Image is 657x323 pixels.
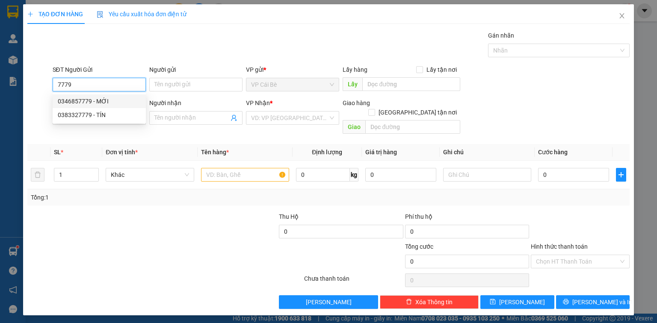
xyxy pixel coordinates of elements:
span: Tên hàng [201,149,229,156]
span: Lấy tận nơi [423,65,460,74]
span: delete [406,299,412,305]
label: Hình thức thanh toán [531,243,588,250]
button: Close [610,4,634,28]
button: delete [31,168,44,182]
span: [PERSON_NAME] [306,297,352,307]
label: Gán nhãn [488,32,514,39]
span: Yêu cầu xuất hóa đơn điện tử [97,11,187,18]
input: 0 [365,168,436,182]
span: [GEOGRAPHIC_DATA] tận nơi [375,108,460,117]
span: Đơn vị tính [106,149,138,156]
span: Lấy [343,77,362,91]
div: Phí thu hộ [405,212,529,225]
input: VD: Bàn, Ghế [201,168,289,182]
button: save[PERSON_NAME] [480,295,554,309]
img: icon [97,11,104,18]
th: Ghi chú [440,144,535,161]
span: [PERSON_NAME] [499,297,545,307]
div: 0346857779 - MỚI [58,97,141,106]
button: plus [616,168,626,182]
span: Giao hàng [343,100,370,106]
div: SĐT Người Gửi [53,65,146,74]
input: Dọc đường [365,120,460,134]
span: Thu Hộ [279,213,299,220]
input: Dọc đường [362,77,460,91]
button: deleteXóa Thông tin [380,295,479,309]
span: SL [54,149,61,156]
div: Chưa thanh toán [303,274,404,289]
div: Tổng: 1 [31,193,254,202]
span: VP Nhận [246,100,270,106]
input: Ghi Chú [443,168,531,182]
div: 0346857779 - MỚI [53,94,146,108]
span: Xóa Thông tin [415,297,453,307]
span: Giao [343,120,365,134]
div: 0383327779 - TÍN [53,108,146,122]
button: [PERSON_NAME] [279,295,378,309]
span: close [619,12,625,19]
div: Người nhận [149,98,243,108]
span: Cước hàng [538,149,568,156]
button: printer[PERSON_NAME] và In [556,295,630,309]
span: Giá trị hàng [365,149,397,156]
div: VP gửi [246,65,339,74]
span: user-add [231,115,237,121]
span: save [490,299,496,305]
span: Tổng cước [405,243,433,250]
span: plus [27,11,33,17]
span: plus [616,171,626,178]
span: kg [350,168,358,182]
span: Định lượng [312,149,342,156]
span: printer [563,299,569,305]
div: 0383327779 - TÍN [58,110,141,120]
div: Người gửi [149,65,243,74]
span: Khác [111,168,189,181]
span: Lấy hàng [343,66,367,73]
span: [PERSON_NAME] và In [572,297,632,307]
span: VP Cái Bè [251,78,334,91]
span: TẠO ĐƠN HÀNG [27,11,83,18]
